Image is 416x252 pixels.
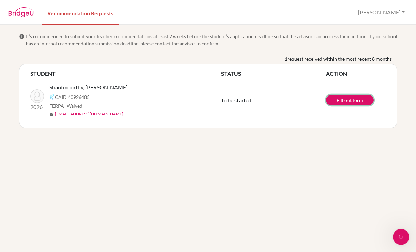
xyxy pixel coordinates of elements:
a: Fill out form [326,95,374,105]
img: Common App logo [49,94,55,100]
span: info [19,34,25,39]
th: ACTION [326,70,386,78]
b: 1 [284,55,287,62]
span: To be started [221,97,251,103]
span: Shantmoorthy, [PERSON_NAME] [49,83,128,91]
span: - Waived [64,103,82,109]
p: 2026 [30,103,44,111]
iframe: Intercom live chat [393,229,409,245]
span: CAID 40926485 [55,93,90,101]
button: [PERSON_NAME] [355,6,408,19]
a: Recommendation Requests [42,1,119,25]
img: BridgeU logo [8,7,34,17]
span: It’s recommended to submit your teacher recommendations at least 2 weeks before the student’s app... [26,33,397,47]
span: mail [49,112,53,116]
th: STUDENT [30,70,221,78]
span: request received within the most recent 8 months [287,55,392,62]
img: Shantmoorthy, Ishanth [30,89,44,103]
a: [EMAIL_ADDRESS][DOMAIN_NAME] [55,111,123,117]
th: STATUS [221,70,326,78]
span: FERPA [49,102,82,109]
